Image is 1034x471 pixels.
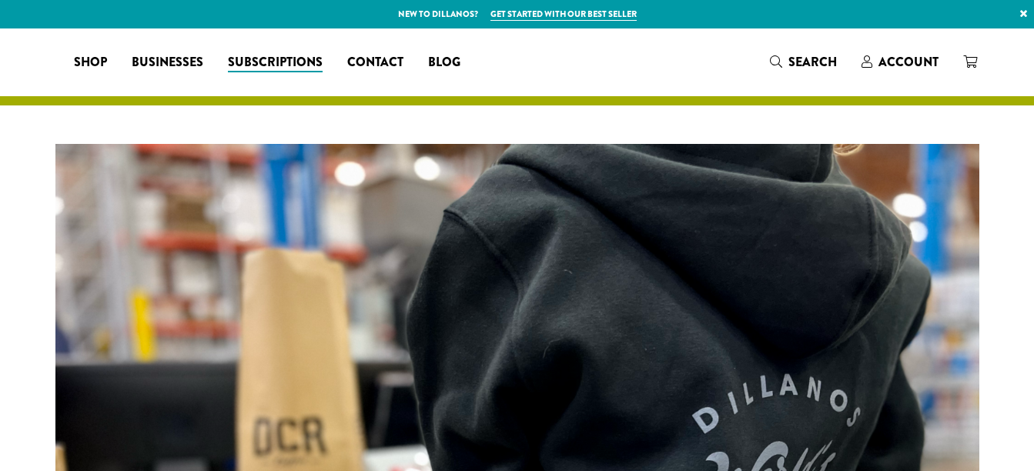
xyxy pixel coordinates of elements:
[228,53,323,72] span: Subscriptions
[347,53,403,72] span: Contact
[428,53,460,72] span: Blog
[62,50,119,75] a: Shop
[132,53,203,72] span: Businesses
[788,53,837,71] span: Search
[490,8,637,21] a: Get started with our best seller
[74,53,107,72] span: Shop
[758,49,849,75] a: Search
[878,53,939,71] span: Account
